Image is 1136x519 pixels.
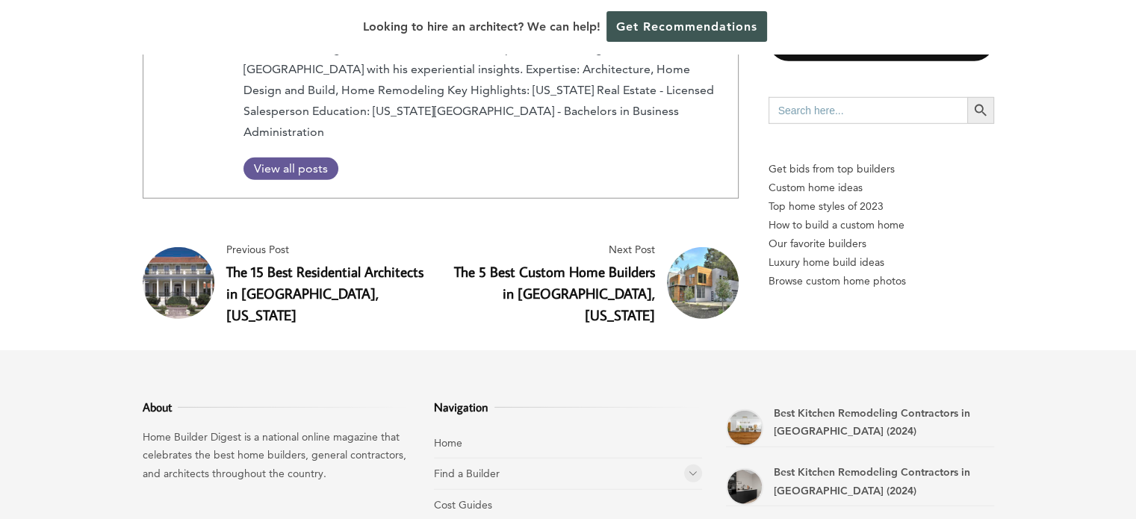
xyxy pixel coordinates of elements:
[769,272,994,290] a: Browse custom home photos
[1061,444,1118,501] iframe: Drift Widget Chat Controller
[769,178,994,197] a: Custom home ideas
[434,436,462,450] a: Home
[726,468,763,506] a: Best Kitchen Remodeling Contractors in Plantation (2024)
[769,97,967,124] input: Search here...
[769,197,994,216] a: Top home styles of 2023
[769,234,994,253] a: Our favorite builders
[226,240,435,259] span: Previous Post
[769,160,994,178] p: Get bids from top builders
[434,467,500,480] a: Find a Builder
[972,102,989,119] svg: Search
[434,398,702,416] h3: Navigation
[226,262,423,324] a: The 15 Best Residential Architects in [GEOGRAPHIC_DATA], [US_STATE]
[606,11,767,42] a: Get Recommendations
[143,398,411,416] h3: About
[243,158,338,180] a: View all posts
[243,161,338,175] span: View all posts
[726,409,763,447] a: Best Kitchen Remodeling Contractors in Doral (2024)
[774,406,970,438] a: Best Kitchen Remodeling Contractors in [GEOGRAPHIC_DATA] (2024)
[774,465,970,497] a: Best Kitchen Remodeling Contractors in [GEOGRAPHIC_DATA] (2024)
[769,216,994,234] a: How to build a custom home
[143,428,411,483] p: Home Builder Digest is a national online magazine that celebrates the best home builders, general...
[454,262,655,324] a: The 5 Best Custom Home Builders in [GEOGRAPHIC_DATA], [US_STATE]
[434,498,492,512] a: Cost Guides
[447,240,655,259] span: Next Post
[769,253,994,272] a: Luxury home build ideas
